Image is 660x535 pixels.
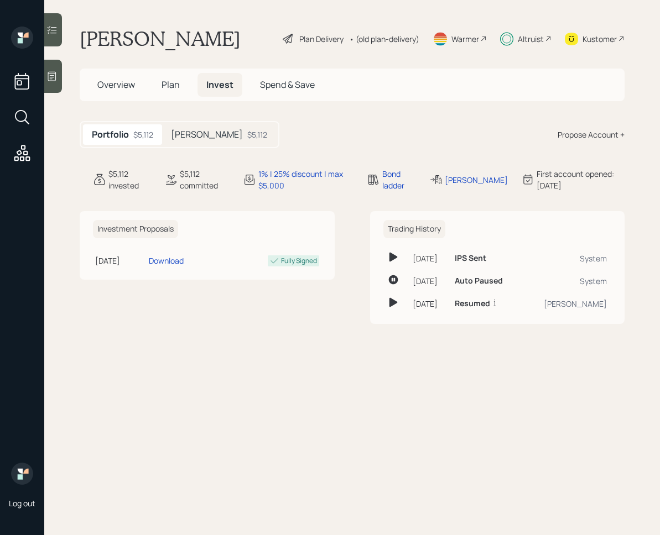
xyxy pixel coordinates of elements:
[260,78,315,91] span: Spend & Save
[80,27,241,51] h1: [PERSON_NAME]
[382,168,417,191] div: Bond ladder
[95,255,144,266] div: [DATE]
[526,253,607,264] div: System
[451,33,479,45] div: Warmer
[92,129,129,140] h5: Portfolio
[149,255,184,266] div: Download
[133,129,153,140] div: $5,112
[93,220,178,238] h6: Investment Proposals
[445,174,508,186] div: [PERSON_NAME]
[299,33,344,45] div: Plan Delivery
[281,256,317,266] div: Fully Signed
[108,168,151,191] div: $5,112 invested
[11,463,33,485] img: retirable_logo.png
[9,498,35,508] div: Log out
[247,129,267,140] div: $5,112
[97,78,135,91] span: Overview
[526,298,607,310] div: [PERSON_NAME]
[206,78,233,91] span: Invest
[413,275,446,287] div: [DATE]
[258,168,354,191] div: 1% | 25% discount | max $5,000
[455,254,486,263] h6: IPS Sent
[518,33,544,45] div: Altruist
[413,253,446,264] div: [DATE]
[180,168,230,191] div: $5,112 committed
[526,275,607,287] div: System
[537,168,625,191] div: First account opened: [DATE]
[349,33,419,45] div: • (old plan-delivery)
[455,276,503,286] h6: Auto Paused
[162,78,180,91] span: Plan
[583,33,617,45] div: Kustomer
[455,299,490,308] h6: Resumed
[558,129,625,140] div: Propose Account +
[171,129,243,140] h5: [PERSON_NAME]
[383,220,445,238] h6: Trading History
[413,298,446,310] div: [DATE]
